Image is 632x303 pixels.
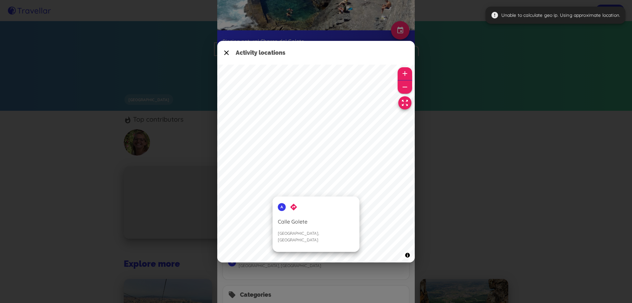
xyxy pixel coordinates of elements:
[236,49,415,56] h6: Activity locations
[491,11,499,19] span: error
[404,251,411,259] button: Toggle attribution
[491,11,620,19] span: Unable to calculate geo ip. Using approximate location.
[217,65,415,262] canvas: Map
[278,218,307,225] span: Calle Golete
[406,252,409,259] span: Toggle attribution
[278,230,319,242] span: [GEOGRAPHIC_DATA], [GEOGRAPHIC_DATA]
[290,203,298,211] span: directions
[280,204,283,209] text: a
